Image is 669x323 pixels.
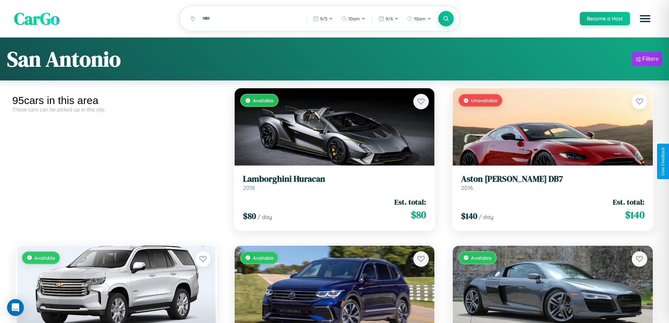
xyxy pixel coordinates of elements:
span: 2018 [243,184,255,191]
span: Unavailable [471,97,498,103]
button: Open menu [635,9,655,28]
h3: Aston [PERSON_NAME] DB7 [461,174,644,184]
span: / day [479,213,493,220]
div: Filters [642,56,658,63]
div: Open Intercom Messenger [7,299,24,316]
div: Give Feedback [661,147,665,176]
button: 9/6 [375,13,402,24]
span: $ 80 [243,210,256,222]
span: Available [253,255,274,261]
span: Est. total: [613,197,644,207]
button: 9/5 [309,13,336,24]
h3: Lamborghini Huracan [243,174,426,184]
button: Become a Host [580,12,630,25]
span: 9 / 6 [386,16,393,21]
span: CarGo [14,7,60,30]
button: 10am [338,13,369,24]
div: These cars can be picked up in this city. [12,106,220,112]
button: Filters [632,52,662,66]
span: Est. total: [394,197,426,207]
h1: San Antonio [7,45,121,73]
span: Available [34,255,55,261]
a: Lamborghini Huracan2018 [243,174,426,191]
div: 95 cars in this area [12,95,220,106]
span: $ 80 [411,208,426,222]
span: 10am [348,16,360,21]
span: 2016 [461,184,473,191]
a: Aston [PERSON_NAME] DB72016 [461,174,644,191]
span: $ 140 [625,208,644,222]
span: / day [257,213,272,220]
button: 10am [404,13,435,24]
span: $ 140 [461,210,477,222]
span: 9 / 5 [320,16,327,21]
span: Available [471,255,492,261]
span: Available [253,97,274,103]
span: 10am [414,16,426,21]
